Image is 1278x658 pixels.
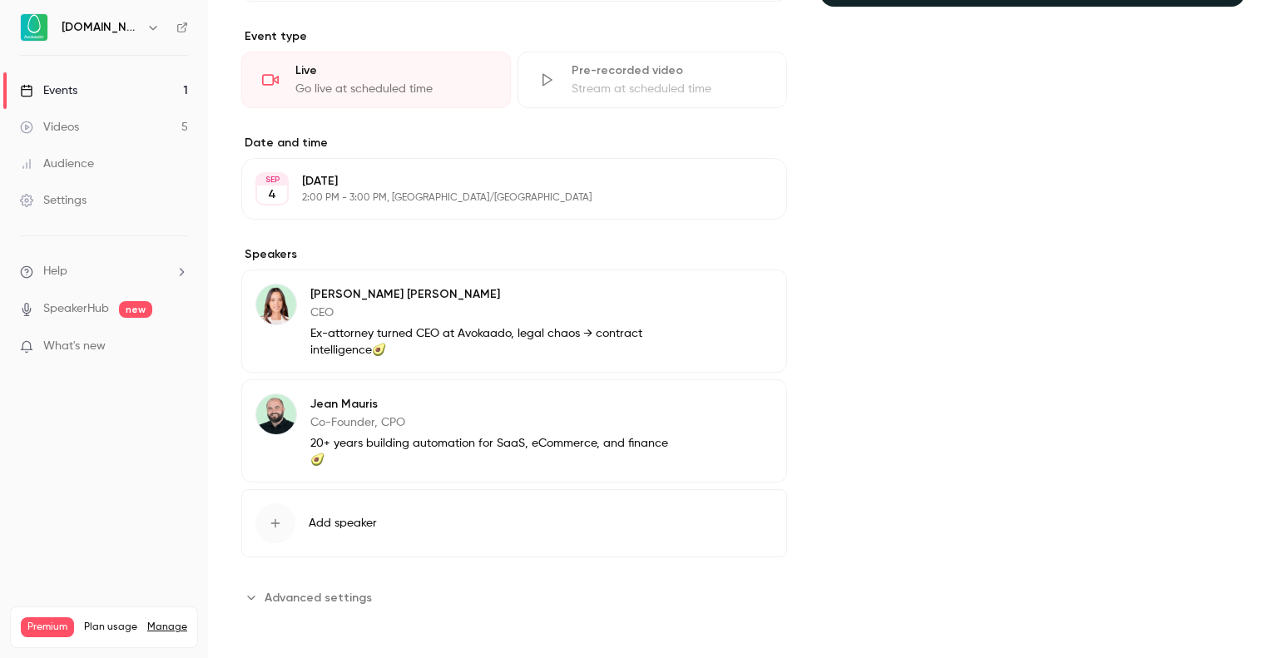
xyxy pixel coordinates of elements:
[310,435,679,468] p: 20+ years building automation for SaaS, eCommerce, and finance🥑
[295,81,490,97] div: Go live at scheduled time
[21,14,47,41] img: Avokaado.io
[119,301,152,318] span: new
[256,284,296,324] img: Mariana Hagström
[20,156,94,172] div: Audience
[310,286,679,303] p: [PERSON_NAME] [PERSON_NAME]
[295,62,490,79] div: Live
[310,396,679,413] p: Jean Mauris
[241,379,787,482] div: Jean MaurisJean MaurisCo-Founder, CPO20+ years building automation for SaaS, eCommerce, and finance🥑
[268,186,276,203] p: 4
[241,270,787,373] div: Mariana Hagström[PERSON_NAME] [PERSON_NAME]CEOEx-attorney turned CEO at Avokaado, legal chaos → c...
[310,414,679,431] p: Co-Founder, CPO
[256,394,296,434] img: Jean Mauris
[20,263,188,280] li: help-dropdown-opener
[241,52,511,108] div: LiveGo live at scheduled time
[302,191,699,205] p: 2:00 PM - 3:00 PM, [GEOGRAPHIC_DATA]/[GEOGRAPHIC_DATA]
[310,304,679,321] p: CEO
[257,174,287,186] div: SEP
[572,62,766,79] div: Pre-recorded video
[43,300,109,318] a: SpeakerHub
[241,28,787,45] p: Event type
[43,263,67,280] span: Help
[43,338,106,355] span: What's new
[309,515,377,532] span: Add speaker
[310,325,679,359] p: Ex-attorney turned CEO at Avokaado, legal chaos → contract intelligence🥑
[20,119,79,136] div: Videos
[84,621,137,634] span: Plan usage
[62,19,140,36] h6: [DOMAIN_NAME]
[241,584,382,611] button: Advanced settings
[241,489,787,557] button: Add speaker
[241,246,787,263] label: Speakers
[21,617,74,637] span: Premium
[265,589,372,606] span: Advanced settings
[20,82,77,99] div: Events
[572,81,766,97] div: Stream at scheduled time
[241,135,787,151] label: Date and time
[518,52,787,108] div: Pre-recorded videoStream at scheduled time
[241,584,787,611] section: Advanced settings
[147,621,187,634] a: Manage
[20,192,87,209] div: Settings
[302,173,699,190] p: [DATE]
